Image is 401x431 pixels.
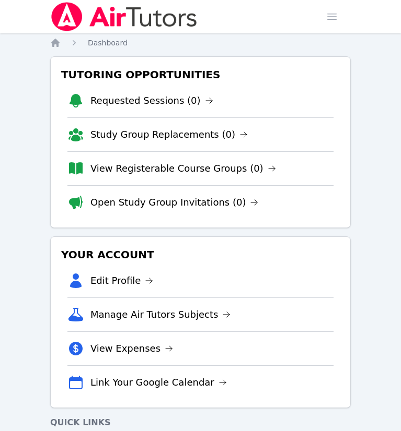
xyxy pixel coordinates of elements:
a: Study Group Replacements (0) [90,127,248,142]
a: View Registerable Course Groups (0) [90,161,276,176]
a: View Expenses [90,341,173,356]
img: Air Tutors [50,2,198,31]
h3: Tutoring Opportunities [59,65,342,84]
span: Dashboard [88,39,128,47]
a: Link Your Google Calendar [90,375,227,390]
a: Edit Profile [90,273,154,288]
nav: Breadcrumb [50,38,351,48]
h4: Quick Links [50,416,351,429]
a: Open Study Group Invitations (0) [90,195,259,210]
a: Dashboard [88,38,128,48]
h3: Your Account [59,245,342,264]
a: Manage Air Tutors Subjects [90,307,231,322]
a: Requested Sessions (0) [90,93,213,108]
